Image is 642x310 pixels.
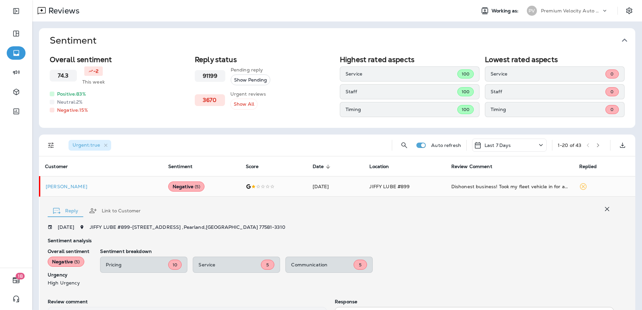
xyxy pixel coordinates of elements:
[485,55,625,64] h2: Lowest rated aspects
[492,8,520,14] span: Working as:
[451,183,568,190] div: Dishonest business! Took my fleet vehicle in for an oil change today. Since it’s a fleet vehicle ...
[307,176,364,197] td: [DATE]
[46,184,157,189] div: Click to view Customer Drawer
[57,99,83,105] p: Neutral: 2 %
[230,99,258,110] button: Show All
[195,184,200,190] span: ( 5 )
[168,182,205,192] div: Negative
[231,66,270,73] p: Pending reply
[266,262,269,268] span: 5
[168,164,201,170] span: Sentiment
[173,262,177,268] span: 10
[57,91,86,97] p: Positive: 83 %
[48,272,89,277] p: Urgency
[46,184,157,189] p: [PERSON_NAME]
[100,249,614,254] p: Sentiment breakdown
[93,68,98,74] p: -2
[74,259,80,265] span: ( 5 )
[616,139,629,152] button: Export as CSV
[610,89,613,95] span: 0
[462,89,469,95] span: 100
[48,199,84,223] button: Reply
[462,107,469,112] span: 100
[48,238,614,243] p: Sentiment analysis
[451,164,501,170] span: Review Comment
[68,140,111,151] div: Urgent:true
[340,55,479,64] h2: Highest rated aspects
[491,71,605,76] p: Service
[44,28,641,53] button: Sentiment
[313,164,324,169] span: Date
[7,273,26,287] button: 18
[50,35,96,46] h1: Sentiment
[106,262,168,267] p: Pricing
[451,164,492,169] span: Review Comment
[291,262,354,267] p: Communication
[579,164,605,170] span: Replied
[246,164,268,170] span: Score
[45,164,68,169] span: Customer
[313,164,333,170] span: Date
[48,299,327,304] p: Review comment
[246,164,259,169] span: Score
[610,71,613,77] span: 0
[369,164,398,170] span: Location
[203,97,217,103] h3: 3670
[230,91,266,97] p: Urgent reviews
[58,224,74,230] p: [DATE]
[541,8,601,13] p: Premium Velocity Auto dba Jiffy Lube
[57,107,88,113] p: Negative: 15 %
[73,142,100,148] span: Urgent : true
[346,71,457,76] p: Service
[491,89,605,94] p: Staff
[48,249,89,254] p: Overall sentiment
[58,72,69,79] h3: 74.3
[16,273,25,279] span: 18
[346,89,457,94] p: Staff
[39,53,635,128] div: Sentiment
[623,5,635,17] button: Settings
[527,6,537,16] div: PV
[359,262,362,268] span: 5
[485,143,511,148] p: Last 7 Days
[168,164,192,169] span: Sentiment
[335,299,614,304] p: Response
[610,107,613,112] span: 0
[369,164,389,169] span: Location
[50,55,189,64] h2: Overall sentiment
[84,199,146,223] button: Link to Customer
[231,74,270,86] button: Show Pending
[558,143,581,148] div: 1 - 20 of 43
[579,164,597,169] span: Replied
[369,184,410,190] span: JIFFY LUBE #899
[198,262,261,267] p: Service
[48,257,84,267] div: Negative
[462,71,469,77] span: 100
[90,224,285,230] span: JIFFY LUBE #899 - [STREET_ADDRESS] , Pearland , [GEOGRAPHIC_DATA] 77581-3310
[46,6,80,16] p: Reviews
[491,107,605,112] p: Timing
[195,55,334,64] h2: Reply status
[44,139,58,152] button: Filters
[48,280,89,286] p: High Urgency
[45,164,77,170] span: Customer
[203,73,217,79] h3: 91199
[82,79,105,85] p: This week
[7,4,26,18] button: Expand Sidebar
[398,139,411,152] button: Search Reviews
[346,107,457,112] p: Timing
[431,143,461,148] p: Auto refresh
